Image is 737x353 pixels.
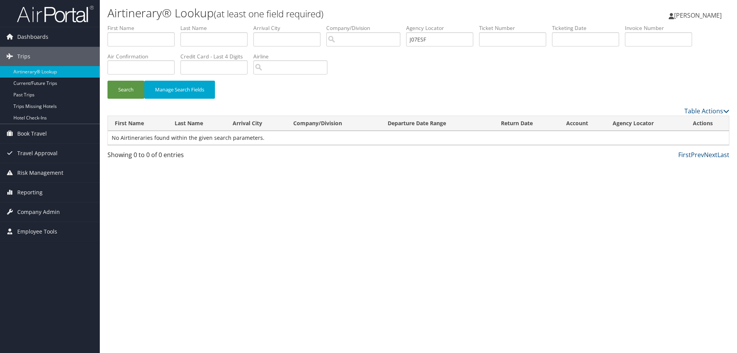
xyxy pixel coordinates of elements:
[17,124,47,143] span: Book Travel
[717,151,729,159] a: Last
[704,151,717,159] a: Next
[253,53,333,60] label: Airline
[108,131,729,145] td: No Airtineraries found within the given search parameters.
[168,116,226,131] th: Last Name: activate to sort column ascending
[107,81,144,99] button: Search
[17,144,58,163] span: Travel Approval
[17,202,60,222] span: Company Admin
[479,24,552,32] label: Ticket Number
[678,151,691,159] a: First
[214,7,324,20] small: (at least one field required)
[606,116,686,131] th: Agency Locator: activate to sort column ascending
[552,24,625,32] label: Ticketing Date
[180,24,253,32] label: Last Name
[180,53,253,60] label: Credit Card - Last 4 Digits
[286,116,380,131] th: Company/Division
[226,116,286,131] th: Arrival City: activate to sort column ascending
[107,150,254,163] div: Showing 0 to 0 of 0 entries
[406,24,479,32] label: Agency Locator
[674,11,722,20] span: [PERSON_NAME]
[107,53,180,60] label: Air Confirmation
[17,222,57,241] span: Employee Tools
[17,183,43,202] span: Reporting
[107,24,180,32] label: First Name
[494,116,560,131] th: Return Date: activate to sort column ascending
[691,151,704,159] a: Prev
[559,116,606,131] th: Account: activate to sort column ascending
[17,47,30,66] span: Trips
[17,5,94,23] img: airportal-logo.png
[253,24,326,32] label: Arrival City
[669,4,729,27] a: [PERSON_NAME]
[326,24,406,32] label: Company/Division
[625,24,698,32] label: Invoice Number
[381,116,494,131] th: Departure Date Range: activate to sort column ascending
[684,107,729,115] a: Table Actions
[144,81,215,99] button: Manage Search Fields
[686,116,729,131] th: Actions
[108,116,168,131] th: First Name: activate to sort column ascending
[107,5,522,21] h1: Airtinerary® Lookup
[17,163,63,182] span: Risk Management
[17,27,48,46] span: Dashboards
